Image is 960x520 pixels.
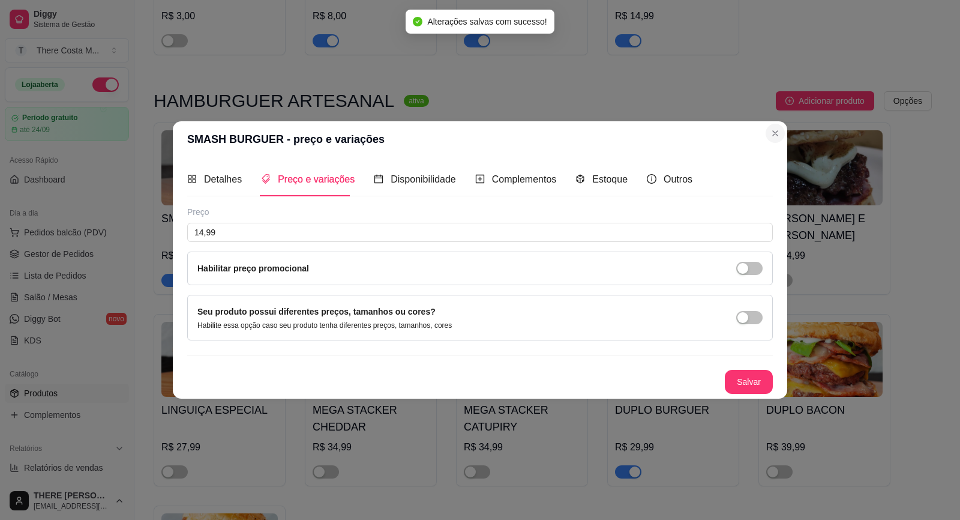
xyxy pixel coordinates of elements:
[725,370,773,394] button: Salvar
[391,174,456,184] span: Disponibilidade
[592,174,628,184] span: Estoque
[197,307,436,316] label: Seu produto possui diferentes preços, tamanhos ou cores?
[492,174,557,184] span: Complementos
[374,174,383,184] span: calendar
[664,174,692,184] span: Outros
[766,124,785,143] button: Close
[187,206,773,218] div: Preço
[261,174,271,184] span: tags
[278,174,355,184] span: Preço e variações
[647,174,656,184] span: info-circle
[413,17,422,26] span: check-circle
[204,174,242,184] span: Detalhes
[475,174,485,184] span: plus-square
[197,321,452,330] p: Habilite essa opção caso seu produto tenha diferentes preços, tamanhos, cores
[187,223,773,242] input: Ex.: R$12,99
[187,174,197,184] span: appstore
[575,174,585,184] span: code-sandbox
[197,264,309,273] label: Habilitar preço promocional
[427,17,547,26] span: Alterações salvas com sucesso!
[173,121,787,157] header: SMASH BURGUER - preço e variações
